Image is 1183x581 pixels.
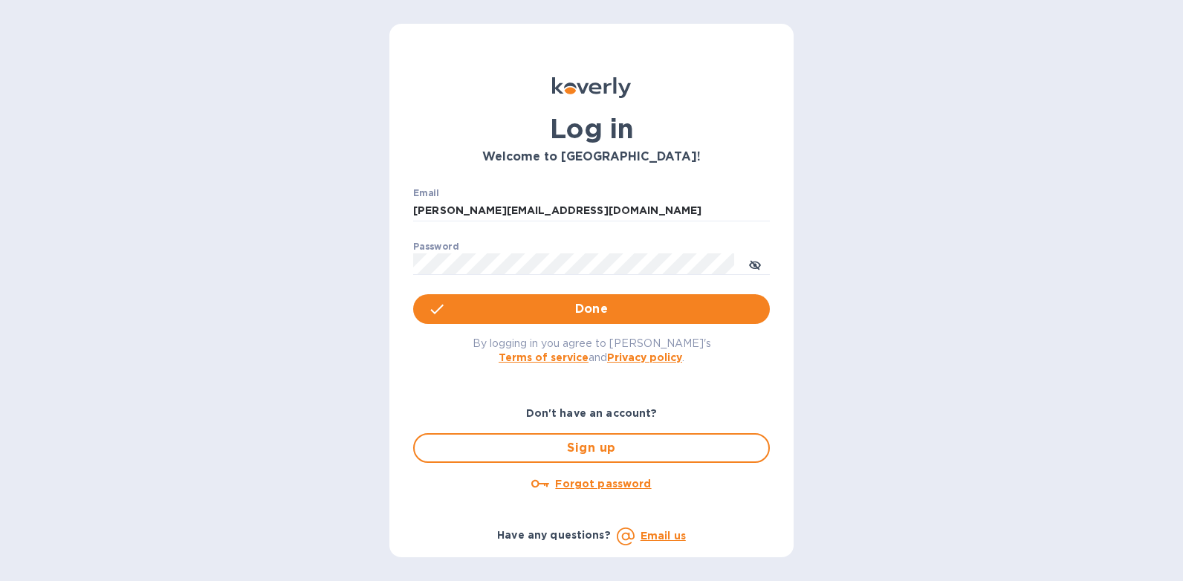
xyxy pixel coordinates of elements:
a: Terms of service [499,351,589,363]
label: Email [413,189,439,198]
b: Have any questions? [497,529,611,541]
label: Password [413,242,458,251]
u: Forgot password [555,478,651,490]
span: Done [575,300,609,318]
a: Email us [641,530,686,542]
a: Privacy policy [607,351,682,363]
input: Enter email address [413,200,770,222]
button: toggle password visibility [740,249,770,279]
h1: Log in [413,113,770,144]
span: By logging in you agree to [PERSON_NAME]'s and . [473,337,711,363]
img: npw-badge-icon-locked.svg [712,258,724,270]
button: Sign up [413,433,770,463]
span: Sign up [427,439,756,457]
img: Koverly [552,77,631,98]
b: Don't have an account? [526,407,658,419]
button: Done [413,294,770,324]
h3: Welcome to [GEOGRAPHIC_DATA]! [413,150,770,164]
img: npw-badge-icon-locked.svg [747,204,759,216]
